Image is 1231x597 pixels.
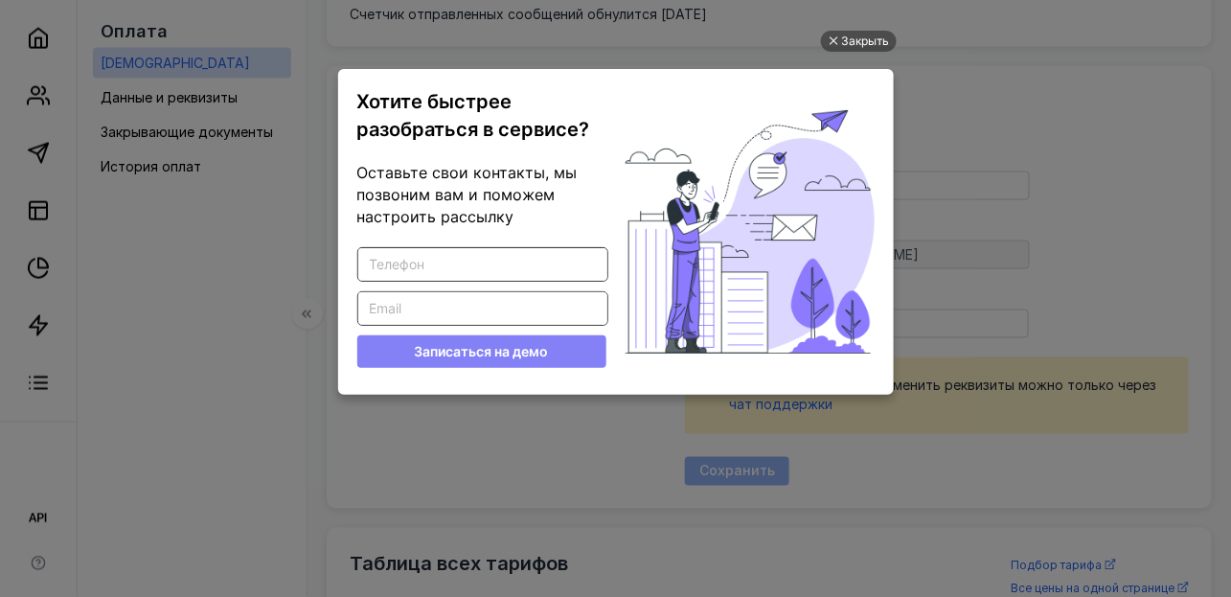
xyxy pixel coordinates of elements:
[357,90,590,141] span: Хотите быстрее разобраться в сервисе?
[357,335,606,368] button: Записаться на демо
[842,31,890,52] div: Закрыть
[358,292,607,325] input: Email
[357,163,578,226] span: Оставьте свои контакты, мы позвоним вам и поможем настроить рассылку
[358,248,607,281] input: Телефон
